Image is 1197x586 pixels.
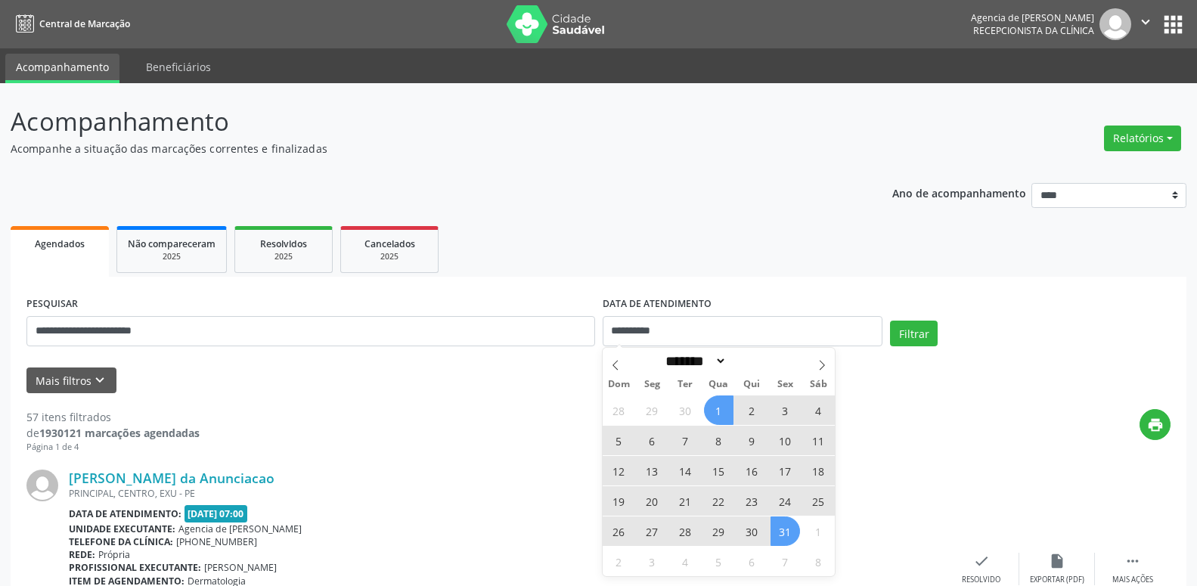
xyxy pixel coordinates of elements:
[69,522,175,535] b: Unidade executante:
[962,575,1000,585] div: Resolvido
[39,426,200,440] strong: 1930121 marcações agendadas
[671,395,700,425] span: Setembro 30, 2025
[11,141,834,157] p: Acompanhe a situação das marcações correntes e finalizadas
[771,426,800,455] span: Outubro 10, 2025
[737,516,767,546] span: Outubro 30, 2025
[704,395,733,425] span: Outubro 1, 2025
[35,237,85,250] span: Agendados
[804,516,833,546] span: Novembro 1, 2025
[26,470,58,501] img: img
[637,426,667,455] span: Outubro 6, 2025
[1112,575,1153,585] div: Mais ações
[185,505,248,522] span: [DATE] 07:00
[69,561,201,574] b: Profissional executante:
[39,17,130,30] span: Central de Marcação
[804,395,833,425] span: Outubro 4, 2025
[91,372,108,389] i: keyboard_arrow_down
[637,547,667,576] span: Novembro 3, 2025
[1147,417,1164,433] i: print
[260,237,307,250] span: Resolvidos
[768,380,802,389] span: Sex
[26,367,116,394] button: Mais filtroskeyboard_arrow_down
[204,561,277,574] span: [PERSON_NAME]
[771,516,800,546] span: Outubro 31, 2025
[737,547,767,576] span: Novembro 6, 2025
[26,409,200,425] div: 57 itens filtrados
[1131,8,1160,40] button: 
[771,456,800,485] span: Outubro 17, 2025
[176,535,257,548] span: [PHONE_NUMBER]
[1049,553,1065,569] i: insert_drive_file
[804,456,833,485] span: Outubro 18, 2025
[11,103,834,141] p: Acompanhamento
[603,293,712,316] label: DATA DE ATENDIMENTO
[704,486,733,516] span: Outubro 22, 2025
[69,535,173,548] b: Telefone da clínica:
[735,380,768,389] span: Qui
[1099,8,1131,40] img: img
[704,516,733,546] span: Outubro 29, 2025
[704,456,733,485] span: Outubro 15, 2025
[69,507,181,520] b: Data de atendimento:
[804,486,833,516] span: Outubro 25, 2025
[804,547,833,576] span: Novembro 8, 2025
[671,426,700,455] span: Outubro 7, 2025
[26,425,200,441] div: de
[604,395,634,425] span: Setembro 28, 2025
[135,54,222,80] a: Beneficiários
[804,426,833,455] span: Outubro 11, 2025
[604,486,634,516] span: Outubro 19, 2025
[26,441,200,454] div: Página 1 de 4
[364,237,415,250] span: Cancelados
[26,293,78,316] label: PESQUISAR
[737,426,767,455] span: Outubro 9, 2025
[1124,553,1141,569] i: 
[727,353,777,369] input: Year
[69,470,274,486] a: [PERSON_NAME] da Anunciacao
[771,547,800,576] span: Novembro 7, 2025
[69,487,944,500] div: PRINCIPAL, CENTRO, EXU - PE
[671,456,700,485] span: Outubro 14, 2025
[671,516,700,546] span: Outubro 28, 2025
[973,24,1094,37] span: Recepcionista da clínica
[892,183,1026,202] p: Ano de acompanhamento
[637,516,667,546] span: Outubro 27, 2025
[737,456,767,485] span: Outubro 16, 2025
[737,486,767,516] span: Outubro 23, 2025
[771,486,800,516] span: Outubro 24, 2025
[1104,126,1181,151] button: Relatórios
[671,547,700,576] span: Novembro 4, 2025
[704,547,733,576] span: Novembro 5, 2025
[1140,409,1171,440] button: print
[702,380,735,389] span: Qua
[637,395,667,425] span: Setembro 29, 2025
[128,237,216,250] span: Não compareceram
[604,426,634,455] span: Outubro 5, 2025
[704,426,733,455] span: Outubro 8, 2025
[178,522,302,535] span: Agencia de [PERSON_NAME]
[661,353,727,369] select: Month
[246,251,321,262] div: 2025
[671,486,700,516] span: Outubro 21, 2025
[973,553,990,569] i: check
[604,516,634,546] span: Outubro 26, 2025
[971,11,1094,24] div: Agencia de [PERSON_NAME]
[603,380,636,389] span: Dom
[737,395,767,425] span: Outubro 2, 2025
[604,456,634,485] span: Outubro 12, 2025
[128,251,216,262] div: 2025
[637,486,667,516] span: Outubro 20, 2025
[1030,575,1084,585] div: Exportar (PDF)
[5,54,119,83] a: Acompanhamento
[771,395,800,425] span: Outubro 3, 2025
[802,380,835,389] span: Sáb
[11,11,130,36] a: Central de Marcação
[890,321,938,346] button: Filtrar
[1137,14,1154,30] i: 
[635,380,668,389] span: Seg
[668,380,702,389] span: Ter
[1160,11,1186,38] button: apps
[352,251,427,262] div: 2025
[69,548,95,561] b: Rede:
[604,547,634,576] span: Novembro 2, 2025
